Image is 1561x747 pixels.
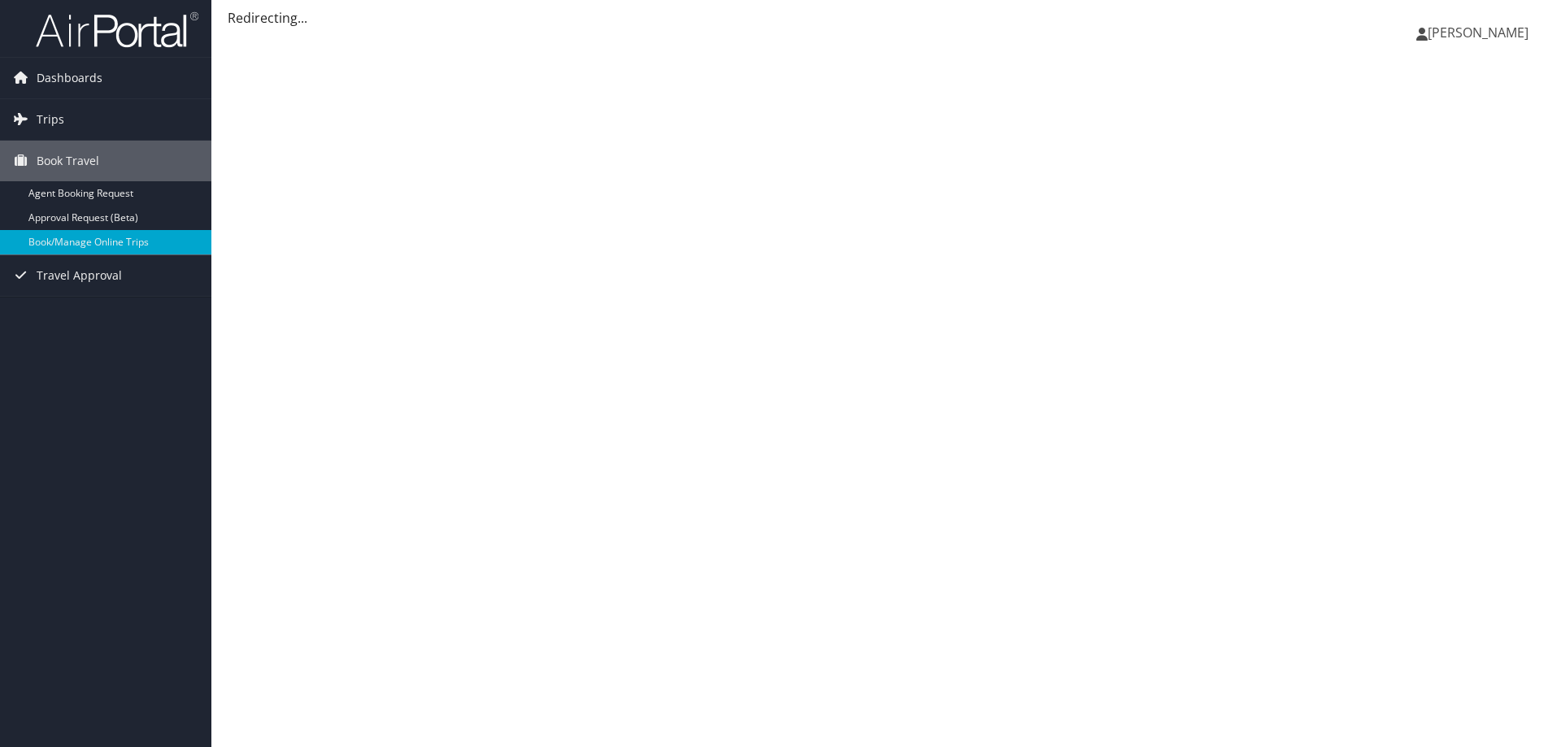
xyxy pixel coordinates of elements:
[37,58,102,98] span: Dashboards
[1416,8,1545,57] a: [PERSON_NAME]
[1428,24,1528,41] span: [PERSON_NAME]
[228,8,1545,28] div: Redirecting...
[37,141,99,181] span: Book Travel
[37,99,64,140] span: Trips
[37,255,122,296] span: Travel Approval
[36,11,198,49] img: airportal-logo.png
